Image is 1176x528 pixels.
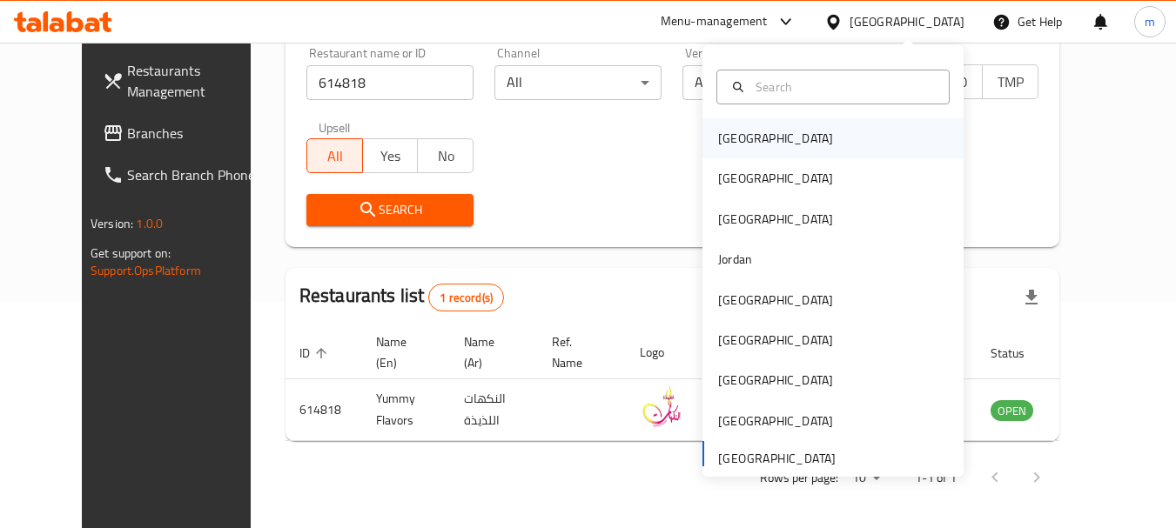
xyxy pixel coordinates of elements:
[89,50,279,112] a: Restaurants Management
[306,65,474,100] input: Search for restaurant name or ID..
[718,291,833,310] div: [GEOGRAPHIC_DATA]
[990,70,1032,95] span: TMP
[1011,277,1052,318] div: Export file
[450,379,538,441] td: النكهات اللذيذة
[299,343,333,364] span: ID
[91,242,171,264] span: Get support on:
[299,283,504,311] h2: Restaurants list
[915,467,957,489] p: 1-1 of 1
[850,12,964,31] div: [GEOGRAPHIC_DATA]
[626,326,704,379] th: Logo
[306,138,363,173] button: All
[319,121,351,133] label: Upsell
[760,467,838,489] p: Rows per page:
[91,212,133,235] span: Version:
[982,64,1038,99] button: TMP
[494,65,662,100] div: All
[89,154,279,196] a: Search Branch Phone
[718,169,833,188] div: [GEOGRAPHIC_DATA]
[320,199,460,221] span: Search
[314,144,356,169] span: All
[376,331,429,373] span: Name (En)
[127,60,265,102] span: Restaurants Management
[286,326,1128,441] table: enhanced table
[127,164,265,185] span: Search Branch Phone
[718,331,833,350] div: [GEOGRAPHIC_DATA]
[362,138,419,173] button: Yes
[552,331,605,373] span: Ref. Name
[429,290,503,306] span: 1 record(s)
[425,144,467,169] span: No
[749,77,938,97] input: Search
[286,379,362,441] td: 614818
[718,371,833,390] div: [GEOGRAPHIC_DATA]
[718,210,833,229] div: [GEOGRAPHIC_DATA]
[417,138,474,173] button: No
[91,259,201,282] a: Support.OpsPlatform
[718,411,833,431] div: [GEOGRAPHIC_DATA]
[991,343,1047,364] span: Status
[718,250,752,269] div: Jordan
[661,11,768,32] div: Menu-management
[640,384,683,428] img: Yummy Flavors
[718,129,833,148] div: [GEOGRAPHIC_DATA]
[127,123,265,144] span: Branches
[1145,12,1155,31] span: m
[370,144,412,169] span: Yes
[362,379,450,441] td: Yummy Flavors
[464,331,517,373] span: Name (Ar)
[682,65,850,100] div: All
[89,112,279,154] a: Branches
[306,194,474,226] button: Search
[136,212,163,235] span: 1.0.0
[845,465,887,491] div: Rows per page:
[991,401,1033,421] span: OPEN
